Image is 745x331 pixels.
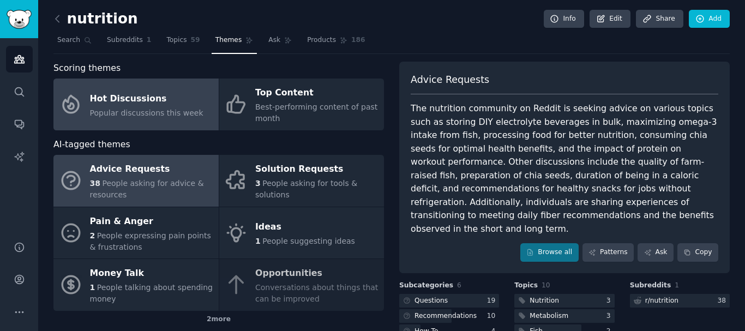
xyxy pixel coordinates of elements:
div: Advice Requests [90,161,213,178]
a: Recommendations10 [399,309,499,323]
span: 1 [147,35,152,45]
a: Share [636,10,683,28]
div: Nutrition [530,296,559,306]
span: 1 [90,283,95,292]
div: Questions [414,296,448,306]
div: 3 [606,311,615,321]
button: Copy [677,243,718,262]
a: Money Talk1People talking about spending money [53,259,219,311]
span: Advice Requests [411,73,489,87]
img: GummySearch logo [7,10,32,29]
div: Solution Requests [255,161,378,178]
span: Subreddits [630,281,671,291]
a: Top ContentBest-performing content of past month [219,79,384,130]
div: 10 [487,311,500,321]
span: 1 [675,281,679,289]
span: Subcategories [399,281,453,291]
a: Search [53,32,95,54]
div: Money Talk [90,265,213,282]
div: Top Content [255,85,378,102]
a: Add [689,10,730,28]
span: Popular discussions this week [90,109,203,117]
a: Hot DiscussionsPopular discussions this week [53,79,219,130]
span: Search [57,35,80,45]
a: Ideas1People suggesting ideas [219,207,384,259]
div: 19 [487,296,500,306]
span: Ask [268,35,280,45]
a: Ask [638,243,674,262]
span: People talking about spending money [90,283,213,303]
div: The nutrition community on Reddit is seeking advice on various topics such as storing DIY electro... [411,102,718,236]
div: 2 more [53,311,384,328]
span: Subreddits [107,35,143,45]
a: r/nutrition38 [630,294,730,308]
span: Topics [514,281,538,291]
a: Browse all [520,243,579,262]
div: Pain & Anger [90,213,213,230]
span: People suggesting ideas [262,237,355,245]
a: Advice Requests38People asking for advice & resources [53,155,219,207]
a: Subreddits1 [103,32,155,54]
a: Solution Requests3People asking for tools & solutions [219,155,384,207]
span: 3 [255,179,261,188]
a: Products186 [303,32,369,54]
a: Ask [265,32,296,54]
a: Topics59 [163,32,203,54]
div: Hot Discussions [90,90,203,107]
span: Best-performing content of past month [255,103,377,123]
a: Patterns [582,243,634,262]
span: People asking for advice & resources [90,179,204,199]
span: 59 [191,35,200,45]
span: 6 [457,281,461,289]
span: People expressing pain points & frustrations [90,231,211,251]
span: 186 [351,35,365,45]
span: People asking for tools & solutions [255,179,357,199]
div: 38 [717,296,730,306]
div: Ideas [255,219,355,236]
a: Info [544,10,584,28]
span: Scoring themes [53,62,121,75]
a: Themes [212,32,257,54]
span: 10 [542,281,550,289]
span: Topics [166,35,187,45]
div: Recommendations [414,311,477,321]
a: Questions19 [399,294,499,308]
span: Products [307,35,336,45]
div: 3 [606,296,615,306]
h2: nutrition [53,10,138,28]
span: AI-tagged themes [53,138,130,152]
span: 2 [90,231,95,240]
a: Pain & Anger2People expressing pain points & frustrations [53,207,219,259]
span: 1 [255,237,261,245]
span: Themes [215,35,242,45]
div: Metabolism [530,311,568,321]
span: 38 [90,179,100,188]
a: Edit [590,10,630,28]
a: Metabolism3 [514,309,614,323]
a: Nutrition3 [514,294,614,308]
div: r/ nutrition [645,296,678,306]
